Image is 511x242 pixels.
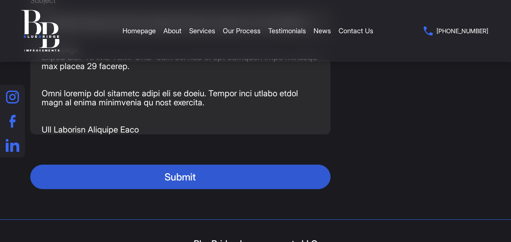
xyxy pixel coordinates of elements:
a: Homepage [123,20,156,42]
button: Submit [30,165,331,189]
a: Contact Us [339,20,373,42]
a: News [314,20,331,42]
a: About [163,20,182,42]
a: Testimonials [268,20,306,42]
span: [PHONE_NUMBER] [436,26,488,36]
textarea: Your message [30,59,331,134]
a: Services [189,20,215,42]
a: Our Process [223,20,261,42]
a: [PHONE_NUMBER] [424,26,488,36]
